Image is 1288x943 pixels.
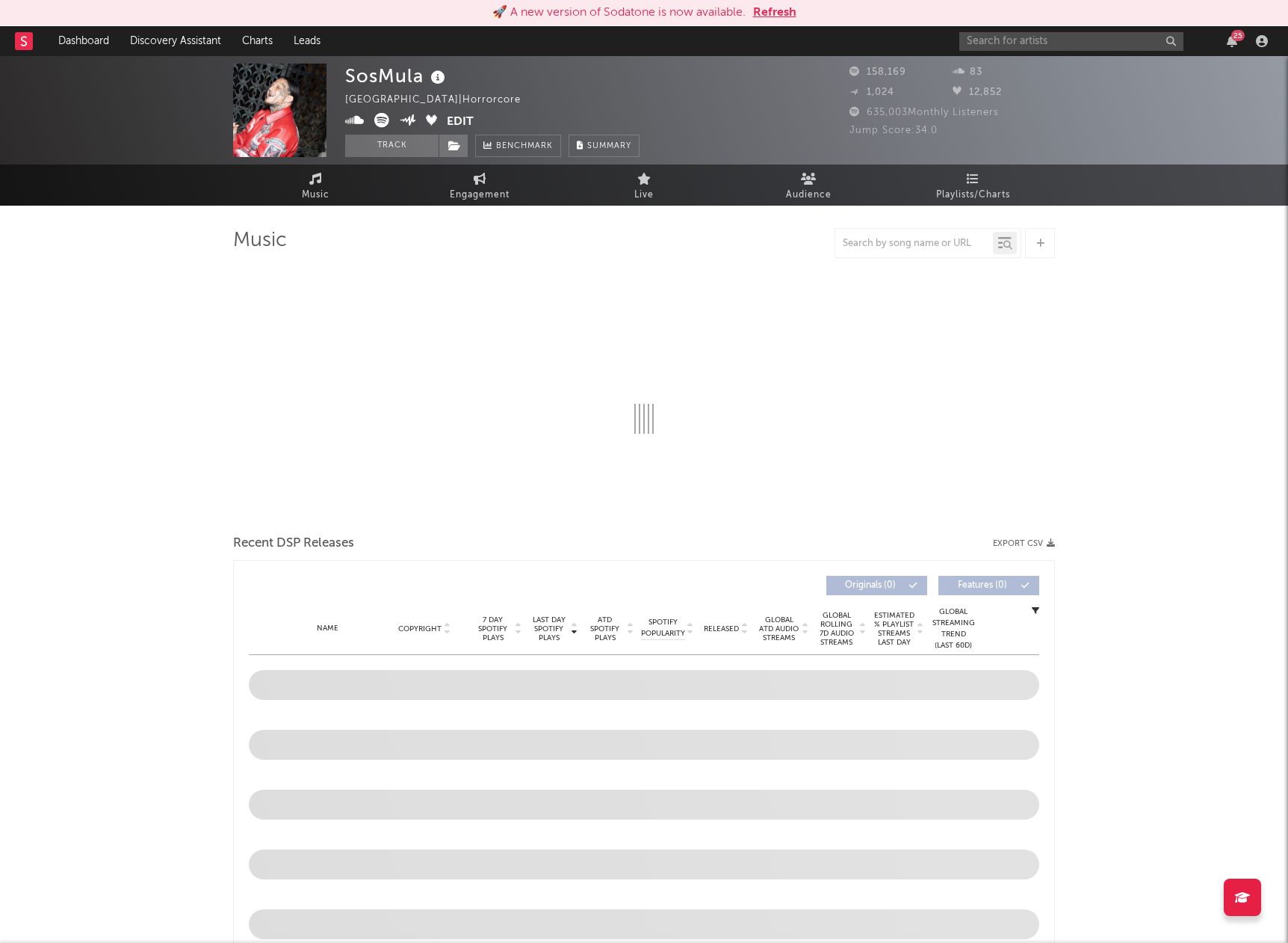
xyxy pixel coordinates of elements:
[849,87,894,97] span: 1,024
[849,126,938,135] span: Jump Score: 34.0
[345,135,439,157] button: Track
[726,165,891,206] a: Audience
[1227,35,1237,47] button: 25
[948,581,1017,590] span: Features ( 0 )
[48,26,120,56] a: Dashboard
[302,186,329,204] span: Music
[397,165,562,206] a: Engagement
[398,624,442,633] span: Copyright
[450,186,510,204] span: Engagement
[569,135,640,157] button: Summary
[634,186,654,204] span: Live
[953,67,982,77] span: 83
[473,615,513,642] span: 7 Day Spotify Plays
[959,32,1183,51] input: Search for artists
[826,576,927,595] button: Originals(0)
[233,165,397,206] a: Music
[529,615,569,642] span: Last Day Spotify Plays
[475,135,561,157] a: Benchmark
[891,165,1055,206] a: Playlists/Charts
[849,67,906,77] span: 158,169
[585,615,625,642] span: ATD Spotify Plays
[345,91,538,109] div: [GEOGRAPHIC_DATA] | Horrorcore
[562,165,726,206] a: Live
[1231,30,1245,41] div: 25
[836,581,905,590] span: Originals ( 0 )
[993,539,1055,548] button: Export CSV
[873,611,914,647] span: Estimated % Playlist Streams Last Day
[953,87,1002,97] span: 12,852
[758,615,799,642] span: Global ATD Audio Streams
[447,113,474,132] button: Edit
[786,186,832,204] span: Audience
[233,535,354,553] span: Recent DSP Releases
[849,108,999,117] span: 635,003 Monthly Listeners
[279,623,377,634] div: Name
[492,4,746,22] div: 🚀 A new version of Sodatone is now available.
[938,576,1039,595] button: Features(0)
[496,138,553,156] span: Benchmark
[816,611,857,647] span: Global Rolling 7D Audio Streams
[704,624,739,633] span: Released
[936,186,1010,204] span: Playlists/Charts
[835,238,993,250] input: Search by song name or URL
[283,26,331,56] a: Leads
[345,64,449,88] div: SosMula
[120,26,232,56] a: Discovery Assistant
[753,4,796,22] button: Refresh
[232,26,283,56] a: Charts
[641,617,685,639] span: Spotify Popularity
[931,606,976,651] div: Global Streaming Trend (Last 60D)
[587,142,631,150] span: Summary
